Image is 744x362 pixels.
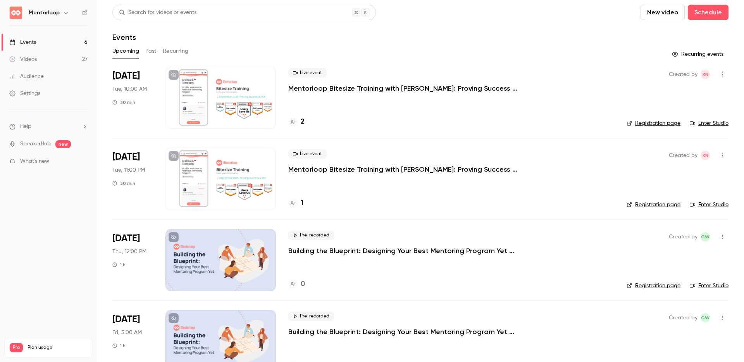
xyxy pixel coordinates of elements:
[669,313,697,322] span: Created by
[669,151,697,160] span: Created by
[688,5,728,20] button: Schedule
[10,7,22,19] img: Mentorloop
[112,99,135,105] div: 30 min
[78,158,88,165] iframe: Noticeable Trigger
[701,70,710,79] span: Kristin Nankervis
[9,122,88,131] li: help-dropdown-opener
[112,232,140,245] span: [DATE]
[627,119,680,127] a: Registration page
[28,345,87,351] span: Plan usage
[288,117,305,127] a: 2
[112,166,145,174] span: Tue, 11:00 PM
[20,122,31,131] span: Help
[112,67,153,129] div: Sep 23 Tue, 10:00 AM (Australia/Melbourne)
[288,68,327,78] span: Live event
[145,45,157,57] button: Past
[690,201,728,209] a: Enter Studio
[29,9,60,17] h6: Mentorloop
[288,198,303,209] a: 1
[112,229,153,291] div: Sep 25 Thu, 12:00 PM (Australia/Melbourne)
[112,180,135,186] div: 30 min
[288,246,521,255] a: Building the Blueprint: Designing Your Best Mentoring Program Yet (ANZ)
[703,151,708,160] span: KN
[288,231,334,240] span: Pre-recorded
[112,85,147,93] span: Tue, 10:00 AM
[627,282,680,290] a: Registration page
[703,70,708,79] span: KN
[701,313,710,322] span: Grace Winstanley
[301,279,305,290] h4: 0
[288,149,327,159] span: Live event
[9,38,36,46] div: Events
[701,151,710,160] span: Kristin Nankervis
[112,45,139,57] button: Upcoming
[9,55,37,63] div: Videos
[288,327,521,336] a: Building the Blueprint: Designing Your Best Mentoring Program Yet ([GEOGRAPHIC_DATA])
[112,329,142,336] span: Fri, 5:00 AM
[112,343,126,349] div: 1 h
[55,140,71,148] span: new
[669,70,697,79] span: Created by
[288,279,305,290] a: 0
[690,119,728,127] a: Enter Studio
[20,140,51,148] a: SpeakerHub
[288,312,334,321] span: Pre-recorded
[627,201,680,209] a: Registration page
[20,157,49,165] span: What's new
[669,232,697,241] span: Created by
[112,148,153,210] div: Sep 23 Tue, 2:00 PM (Europe/London)
[690,282,728,290] a: Enter Studio
[112,313,140,326] span: [DATE]
[301,198,303,209] h4: 1
[701,232,710,241] span: GW
[301,117,305,127] h4: 2
[288,84,521,93] a: Mentorloop Bitesize Training with [PERSON_NAME]: Proving Success & ROI
[701,313,710,322] span: GW
[9,72,44,80] div: Audience
[701,232,710,241] span: Grace Winstanley
[112,33,136,42] h1: Events
[668,48,728,60] button: Recurring events
[112,70,140,82] span: [DATE]
[641,5,685,20] button: New video
[9,90,40,97] div: Settings
[288,165,521,174] a: Mentorloop Bitesize Training with [PERSON_NAME]: Proving Success & ROI
[112,248,146,255] span: Thu, 12:00 PM
[10,343,23,352] span: Pro
[119,9,196,17] div: Search for videos or events
[163,45,189,57] button: Recurring
[112,151,140,163] span: [DATE]
[112,262,126,268] div: 1 h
